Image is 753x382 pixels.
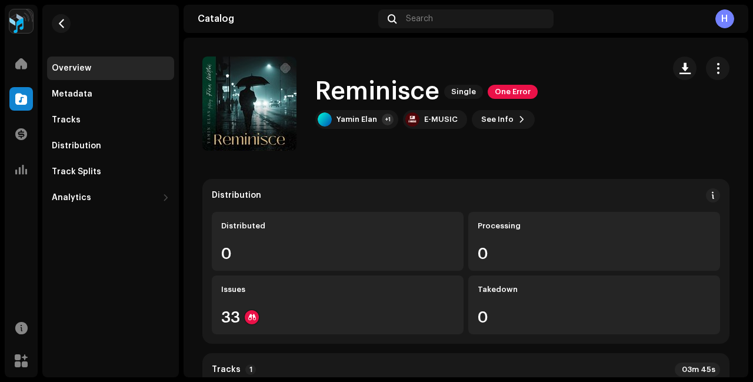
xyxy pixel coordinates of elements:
img: b62afd5d-590e-4efc-be37-5a780846cbcb [405,112,419,127]
re-m-nav-item: Metadata [47,82,174,106]
span: See Info [481,108,514,131]
div: Track Splits [52,167,101,177]
div: Yamin Elan [336,115,377,124]
button: See Info [472,110,535,129]
div: Processing [478,221,711,231]
span: One Error [488,85,538,99]
strong: Tracks [212,365,241,374]
div: 03m 45s [675,363,720,377]
div: Issues [221,285,454,294]
re-m-nav-item: Track Splits [47,160,174,184]
div: Overview [52,64,91,73]
div: +1 [382,114,394,125]
div: Distribution [52,141,101,151]
div: Distribution [212,191,261,200]
p-badge: 1 [245,364,256,375]
re-m-nav-dropdown: Analytics [47,186,174,210]
h1: Reminisce [315,78,439,105]
div: Analytics [52,193,91,202]
img: 2dae3d76-597f-44f3-9fef-6a12da6d2ece [9,9,33,33]
span: Search [406,14,433,24]
re-m-nav-item: Distribution [47,134,174,158]
div: Distributed [221,221,454,231]
div: Metadata [52,89,92,99]
re-m-nav-item: Tracks [47,108,174,132]
div: H [715,9,734,28]
span: Single [444,85,483,99]
div: Catalog [198,14,374,24]
div: Takedown [478,285,711,294]
div: Tracks [52,115,81,125]
div: E-MUSIC [424,115,458,124]
re-m-nav-item: Overview [47,57,174,80]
